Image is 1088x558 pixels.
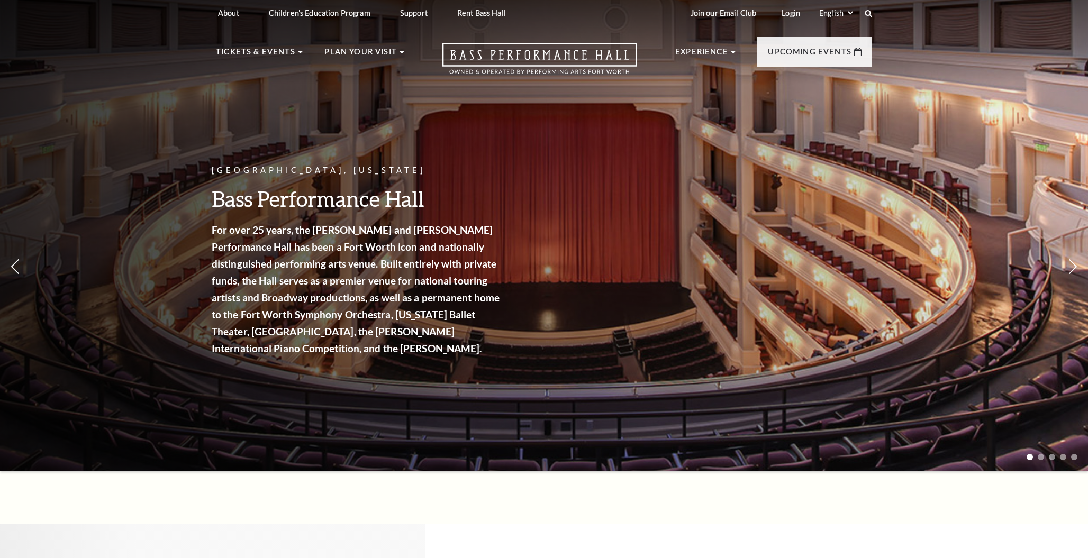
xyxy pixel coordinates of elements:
[212,164,503,177] p: [GEOGRAPHIC_DATA], [US_STATE]
[400,8,428,17] p: Support
[216,45,295,65] p: Tickets & Events
[457,8,506,17] p: Rent Bass Hall
[768,45,851,65] p: Upcoming Events
[324,45,397,65] p: Plan Your Visit
[269,8,370,17] p: Children's Education Program
[675,45,728,65] p: Experience
[212,185,503,212] h3: Bass Performance Hall
[212,224,500,354] strong: For over 25 years, the [PERSON_NAME] and [PERSON_NAME] Performance Hall has been a Fort Worth ico...
[817,8,855,18] select: Select:
[218,8,239,17] p: About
